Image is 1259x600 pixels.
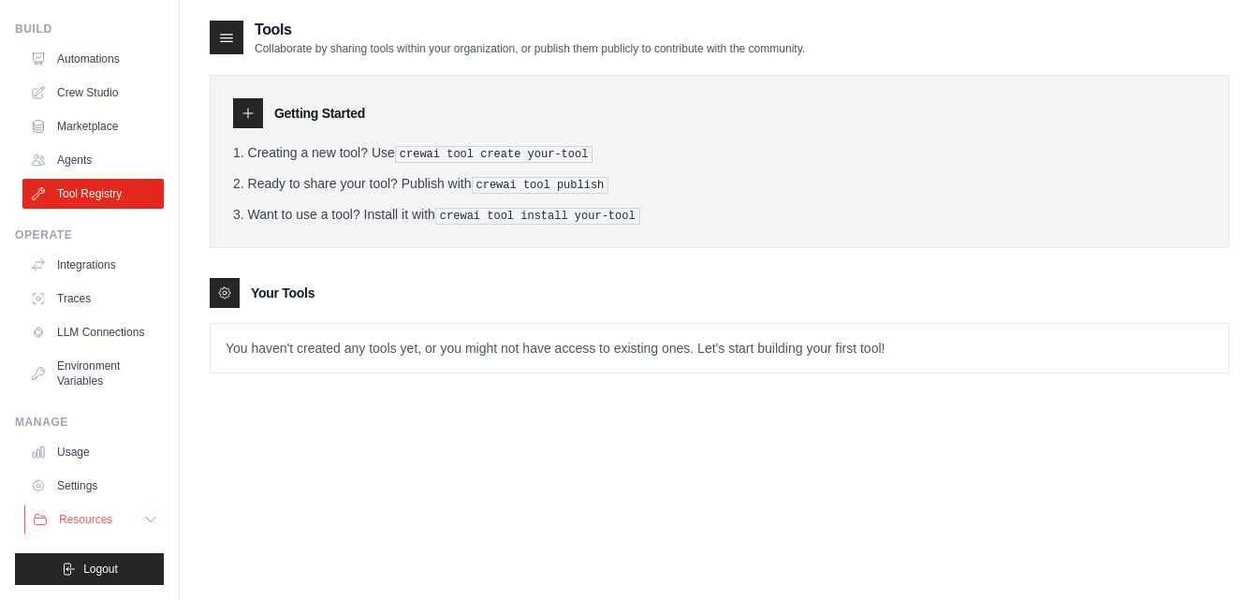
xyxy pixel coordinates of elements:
h3: Getting Started [274,104,365,123]
button: Resources [24,505,166,534]
a: Tool Registry [22,179,164,209]
pre: crewai tool publish [472,177,609,194]
a: Traces [22,284,164,314]
a: Integrations [22,250,164,280]
div: Manage [15,415,164,430]
a: LLM Connections [22,317,164,347]
span: Logout [83,562,118,577]
span: Resources [59,512,112,527]
a: Automations [22,44,164,74]
p: You haven't created any tools yet, or you might not have access to existing ones. Let's start bui... [211,324,1228,373]
pre: crewai tool create your-tool [395,146,593,163]
li: Want to use a tool? Install it with [233,205,1206,225]
div: Build [15,22,164,37]
h2: Tools [255,19,805,41]
a: Crew Studio [22,78,164,108]
li: Creating a new tool? Use [233,143,1206,163]
a: Marketplace [22,111,164,141]
li: Ready to share your tool? Publish with [233,174,1206,194]
h3: Your Tools [251,284,315,302]
pre: crewai tool install your-tool [435,208,640,225]
div: Operate [15,227,164,242]
a: Settings [22,471,164,501]
a: Agents [22,145,164,175]
a: Environment Variables [22,351,164,396]
button: Logout [15,553,164,585]
a: Usage [22,437,164,467]
p: Collaborate by sharing tools within your organization, or publish them publicly to contribute wit... [255,41,805,56]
